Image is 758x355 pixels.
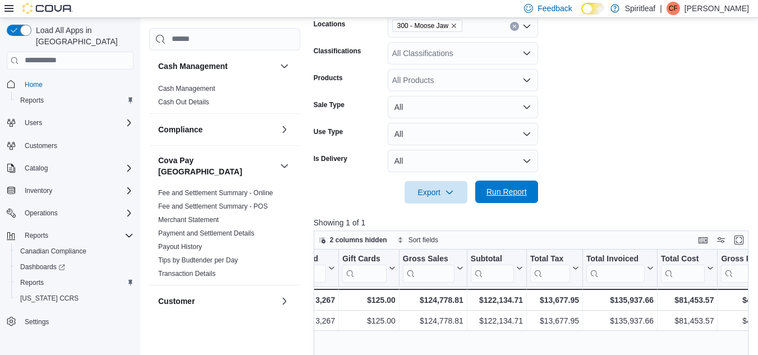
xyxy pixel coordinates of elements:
[20,78,47,91] a: Home
[25,141,57,150] span: Customers
[660,2,662,15] p: |
[20,314,134,328] span: Settings
[388,123,538,145] button: All
[625,2,655,15] p: Spiritleaf
[530,253,570,264] div: Total Tax
[314,47,361,56] label: Classifications
[16,292,134,305] span: Washington CCRS
[278,294,291,308] button: Customer
[696,233,710,247] button: Keyboard shortcuts
[669,2,678,15] span: CF
[25,118,42,127] span: Users
[2,228,138,243] button: Reports
[158,256,238,265] span: Tips by Budtender per Day
[25,209,58,218] span: Operations
[486,186,527,197] span: Run Report
[388,96,538,118] button: All
[20,278,44,287] span: Reports
[661,314,714,328] div: $81,453.57
[393,233,443,247] button: Sort fields
[16,260,134,274] span: Dashboards
[158,296,275,307] button: Customer
[20,96,44,105] span: Reports
[20,162,134,175] span: Catalog
[20,262,65,271] span: Dashboards
[149,186,300,285] div: Cova Pay [GEOGRAPHIC_DATA]
[2,137,138,154] button: Customers
[530,253,570,282] div: Total Tax
[149,82,300,113] div: Cash Management
[22,3,73,14] img: Cova
[342,253,396,282] button: Gift Cards
[16,260,70,274] a: Dashboards
[471,253,514,264] div: Subtotal
[522,76,531,85] button: Open list of options
[342,293,396,307] div: $125.00
[20,139,62,153] a: Customers
[286,314,335,328] div: 3,267
[20,162,52,175] button: Catalog
[388,150,538,172] button: All
[314,154,347,163] label: Is Delivery
[286,253,326,282] div: Net Sold
[2,183,138,199] button: Inventory
[403,293,463,307] div: $124,778.81
[25,231,48,240] span: Reports
[330,236,387,245] span: 2 columns hidden
[314,20,346,29] label: Locations
[158,229,254,237] a: Payment and Settlement Details
[403,253,463,282] button: Gross Sales
[20,206,134,220] span: Operations
[20,116,47,130] button: Users
[403,253,454,264] div: Gross Sales
[286,253,326,264] div: Net Sold
[158,124,275,135] button: Compliance
[11,275,138,291] button: Reports
[11,291,138,306] button: [US_STATE] CCRS
[397,20,448,31] span: 300 - Moose Jaw
[20,294,79,303] span: [US_STATE] CCRS
[158,269,215,278] span: Transaction Details
[158,155,275,177] h3: Cova Pay [GEOGRAPHIC_DATA]
[403,314,463,328] div: $124,778.81
[510,22,519,31] button: Clear input
[2,160,138,176] button: Catalog
[314,217,753,228] p: Showing 1 of 1
[25,317,49,326] span: Settings
[25,164,48,173] span: Catalog
[11,93,138,108] button: Reports
[471,314,523,328] div: $122,134.71
[661,293,714,307] div: $81,453.57
[278,59,291,73] button: Cash Management
[471,293,523,307] div: $122,134.71
[20,229,134,242] span: Reports
[586,253,645,282] div: Total Invoiced
[471,253,523,282] button: Subtotal
[16,94,134,107] span: Reports
[342,253,387,264] div: Gift Cards
[158,98,209,107] span: Cash Out Details
[20,184,57,197] button: Inventory
[278,159,291,173] button: Cova Pay [GEOGRAPHIC_DATA]
[278,123,291,136] button: Compliance
[451,22,457,29] button: Remove 300 - Moose Jaw from selection in this group
[714,233,728,247] button: Display options
[20,229,53,242] button: Reports
[158,61,275,72] button: Cash Management
[20,315,53,329] a: Settings
[158,61,228,72] h3: Cash Management
[411,181,461,204] span: Export
[661,253,714,282] button: Total Cost
[158,202,268,211] span: Fee and Settlement Summary - POS
[158,215,219,224] span: Merchant Statement
[158,189,273,197] a: Fee and Settlement Summary - Online
[685,2,749,15] p: [PERSON_NAME]
[158,243,202,251] a: Payout History
[522,49,531,58] button: Open list of options
[20,184,134,197] span: Inventory
[586,314,654,328] div: $135,937.66
[342,253,387,282] div: Gift Card Sales
[158,98,209,106] a: Cash Out Details
[20,116,134,130] span: Users
[522,22,531,31] button: Open list of options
